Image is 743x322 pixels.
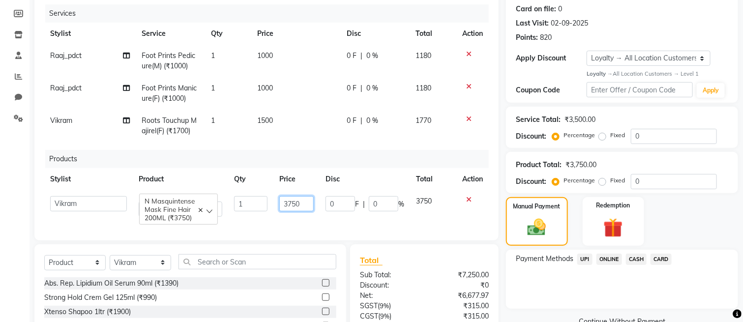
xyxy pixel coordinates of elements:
[347,51,357,61] span: 0 F
[516,53,587,63] div: Apply Discount
[565,115,595,125] div: ₹3,500.00
[360,301,378,310] span: SGST
[133,168,228,190] th: Product
[651,254,672,265] span: CARD
[516,131,546,142] div: Discount:
[355,199,359,209] span: F
[596,254,622,265] span: ONLINE
[257,116,273,125] span: 1500
[50,84,82,92] span: Raaj_pdct
[366,116,378,126] span: 0 %
[516,254,573,264] span: Payment Methods
[178,254,336,269] input: Search or Scan
[341,23,410,45] th: Disc
[564,176,595,185] label: Percentage
[424,311,496,322] div: ₹315.00
[228,168,273,190] th: Qty
[44,278,178,289] div: Abs. Rep. Lipidium Oil Serum 90ml (₹1390)
[366,83,378,93] span: 0 %
[416,51,431,60] span: 1180
[211,51,215,60] span: 1
[257,84,273,92] span: 1000
[424,291,496,301] div: ₹6,677.97
[513,202,561,211] label: Manual Payment
[587,82,693,97] input: Enter Offer / Coupon Code
[540,32,552,43] div: 820
[587,70,613,77] strong: Loyalty →
[50,116,72,125] span: Vikram
[516,18,549,29] div: Last Visit:
[353,301,424,311] div: ( )
[211,84,215,92] span: 1
[211,116,215,125] span: 1
[597,216,629,240] img: _gift.svg
[142,51,195,70] span: Foot Prints Pedicure(M) (₹1000)
[596,201,630,210] label: Redemption
[416,116,431,125] span: 1770
[516,115,561,125] div: Service Total:
[516,160,562,170] div: Product Total:
[564,131,595,140] label: Percentage
[380,312,389,320] span: 9%
[360,83,362,93] span: |
[626,254,647,265] span: CASH
[398,199,404,209] span: %
[251,23,341,45] th: Price
[424,270,496,280] div: ₹7,250.00
[347,116,357,126] span: 0 F
[273,168,320,190] th: Price
[366,51,378,61] span: 0 %
[416,84,431,92] span: 1180
[360,255,383,265] span: Total
[205,23,251,45] th: Qty
[516,32,538,43] div: Points:
[44,307,131,317] div: Xtenso Shapoo 1ltr (₹1900)
[353,270,424,280] div: Sub Total:
[424,280,496,291] div: ₹0
[44,23,136,45] th: Stylist
[516,4,556,14] div: Card on file:
[565,160,596,170] div: ₹3,750.00
[320,168,410,190] th: Disc
[142,116,197,135] span: Roots Touchup Majirel(F) (₹1700)
[577,254,593,265] span: UPI
[44,293,157,303] div: Strong Hold Crem Gel 125ml (₹990)
[456,23,489,45] th: Action
[347,83,357,93] span: 0 F
[45,150,496,168] div: Products
[380,302,389,310] span: 9%
[360,312,378,321] span: CGST
[50,51,82,60] span: Raaj_pdct
[360,116,362,126] span: |
[360,51,362,61] span: |
[353,291,424,301] div: Net:
[363,199,365,209] span: |
[587,70,728,78] div: All Location Customers → Level 1
[257,51,273,60] span: 1000
[697,83,725,98] button: Apply
[353,311,424,322] div: ( )
[410,168,456,190] th: Total
[516,85,587,95] div: Coupon Code
[44,168,133,190] th: Stylist
[136,23,205,45] th: Service
[353,280,424,291] div: Discount:
[610,131,625,140] label: Fixed
[610,176,625,185] label: Fixed
[551,18,588,29] div: 02-09-2025
[145,197,195,222] span: N Masquintense Mask Fine Hair 200ML (₹3750)
[416,197,432,205] span: 3750
[410,23,456,45] th: Total
[516,176,546,187] div: Discount:
[142,84,197,103] span: Foot Prints Manicure(F) (₹1000)
[424,301,496,311] div: ₹315.00
[522,217,552,238] img: _cash.svg
[558,4,562,14] div: 0
[45,4,496,23] div: Services
[456,168,489,190] th: Action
